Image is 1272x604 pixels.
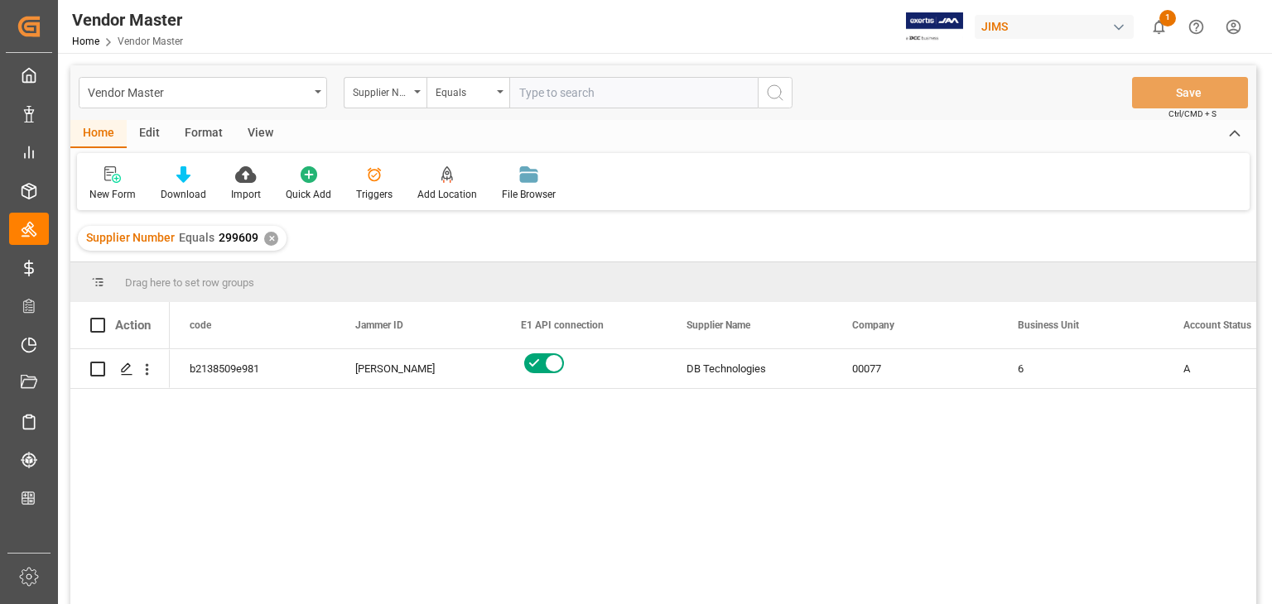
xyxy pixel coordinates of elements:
div: Supplier Number [353,81,409,100]
div: Format [172,120,235,148]
span: Jammer ID [355,319,403,331]
button: Save [1132,77,1248,108]
span: 299609 [219,231,258,244]
button: open menu [79,77,327,108]
span: Account Status [1183,319,1251,331]
div: Action [115,318,151,333]
span: code [190,319,211,331]
button: open menu [426,77,509,108]
span: Business Unit [1018,319,1079,331]
span: Supplier Name [687,319,750,331]
span: E1 API connection [521,319,604,331]
button: show 1 new notifications [1140,8,1178,46]
span: Supplier Number [86,231,175,244]
button: search button [758,77,793,108]
div: View [235,120,286,148]
div: Triggers [356,187,393,202]
div: ✕ [264,232,278,246]
a: Home [72,36,99,47]
div: Download [161,187,206,202]
div: b2138509e981 [170,349,335,388]
div: Vendor Master [72,7,183,32]
img: Exertis%20JAM%20-%20Email%20Logo.jpg_1722504956.jpg [906,12,963,41]
div: File Browser [502,187,556,202]
div: Home [70,120,127,148]
div: Quick Add [286,187,331,202]
span: Drag here to set row groups [125,276,254,289]
div: Vendor Master [88,81,309,102]
span: 1 [1159,10,1176,26]
span: Ctrl/CMD + S [1168,108,1217,120]
div: [PERSON_NAME] [355,350,481,388]
button: JIMS [975,11,1140,42]
div: 00077 [832,349,998,388]
div: Press SPACE to select this row. [70,349,170,389]
div: New Form [89,187,136,202]
div: Equals [436,81,492,100]
span: Equals [179,231,214,244]
div: DB Technologies [667,349,832,388]
div: Edit [127,120,172,148]
div: 6 [998,349,1164,388]
button: open menu [344,77,426,108]
input: Type to search [509,77,758,108]
div: Add Location [417,187,477,202]
div: Import [231,187,261,202]
div: JIMS [975,15,1134,39]
span: Company [852,319,894,331]
button: Help Center [1178,8,1215,46]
